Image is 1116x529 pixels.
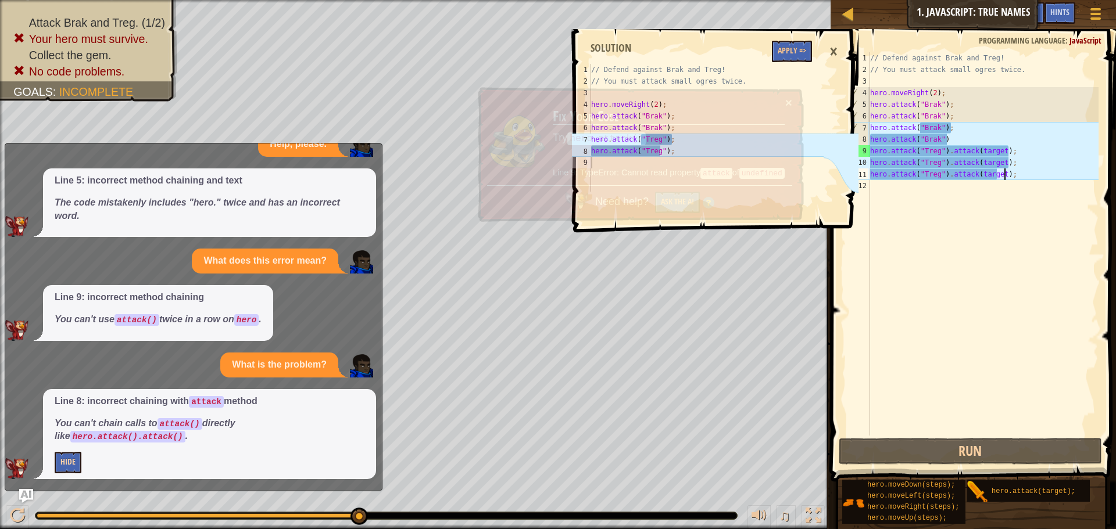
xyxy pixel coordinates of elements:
[55,395,364,408] p: Line 8: incorrect chaining with method
[867,492,955,500] span: hero.moveLeft(steps);
[55,174,364,188] p: Line 5: incorrect method chaining and text
[553,167,785,179] p: Line 9: TypeError: Cannot read property of
[29,33,148,45] span: Your hero must survive.
[488,114,546,168] img: duck_arryn.png
[847,64,870,75] div: 2
[1019,6,1039,17] span: Ask AI
[29,65,125,78] span: No code problems.
[29,16,165,29] span: Attack Brak and Treg. (1/2)
[55,291,262,304] p: Line 9: incorrect method chaining
[847,87,870,99] div: 4
[847,110,870,122] div: 6
[824,38,843,65] div: ×
[847,134,870,145] div: 8
[55,452,81,473] button: Hide
[565,192,588,213] img: AI
[847,75,870,87] div: 3
[700,168,732,179] code: attack
[847,52,870,64] div: 1
[6,505,29,529] button: Ctrl + P: Play
[739,168,785,179] code: undefined
[595,196,652,208] span: Need help?
[13,47,165,63] li: Collect the gem.
[70,431,185,442] code: hero.attack().attack()
[53,85,59,98] span: :
[785,96,792,109] button: ×
[867,503,959,511] span: hero.moveRight(steps);
[5,320,28,341] img: AI
[13,63,165,80] li: No code problems.
[115,314,159,326] code: attack()
[232,358,327,372] p: What is the problem?
[572,64,591,75] div: 1
[847,180,870,192] div: 12
[992,487,1075,495] span: hero.attack(target);
[847,157,870,168] div: 10
[1050,6,1069,17] span: Hints
[703,197,714,208] img: Hint
[5,216,28,237] img: AI
[553,109,785,125] h3: Fix Your Code
[585,41,637,56] div: Solution
[867,514,947,522] span: hero.moveUp(steps);
[55,314,262,324] em: You can't use twice in a row on .
[847,168,870,180] div: 11
[29,49,112,62] span: Collect the gem.
[847,145,870,157] div: 9
[55,418,235,441] em: You can't chain calls to directly like .
[158,418,202,430] code: attack()
[655,192,700,213] button: Ask the AI
[19,489,33,503] button: Ask AI
[189,396,224,408] code: attack
[847,99,870,110] div: 5
[1065,35,1069,46] span: :
[1013,2,1045,24] button: Ask AI
[967,481,989,503] img: portrait.png
[350,134,373,157] img: Player
[13,15,165,31] li: Attack Brak and Treg.
[847,122,870,134] div: 7
[979,35,1065,46] span: Programming language
[772,41,812,62] button: Apply =>
[350,354,373,377] img: Player
[839,438,1102,465] button: Run
[5,458,28,479] img: AI
[270,138,327,151] p: Help, please.
[1069,35,1101,46] span: JavaScript
[1081,2,1110,30] button: Show game menu
[572,75,591,87] div: 2
[13,31,165,47] li: Your hero must survive.
[350,250,373,274] img: Player
[203,254,327,268] p: What does this error mean?
[867,481,955,489] span: hero.moveDown(steps);
[55,197,340,221] em: The code mistakenly includes "hero." twice and has an incorrect word.
[59,85,133,98] span: Incomplete
[567,132,645,145] code: hero.attack()
[234,314,259,326] code: hero
[13,85,53,98] span: Goals
[553,131,785,146] p: Try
